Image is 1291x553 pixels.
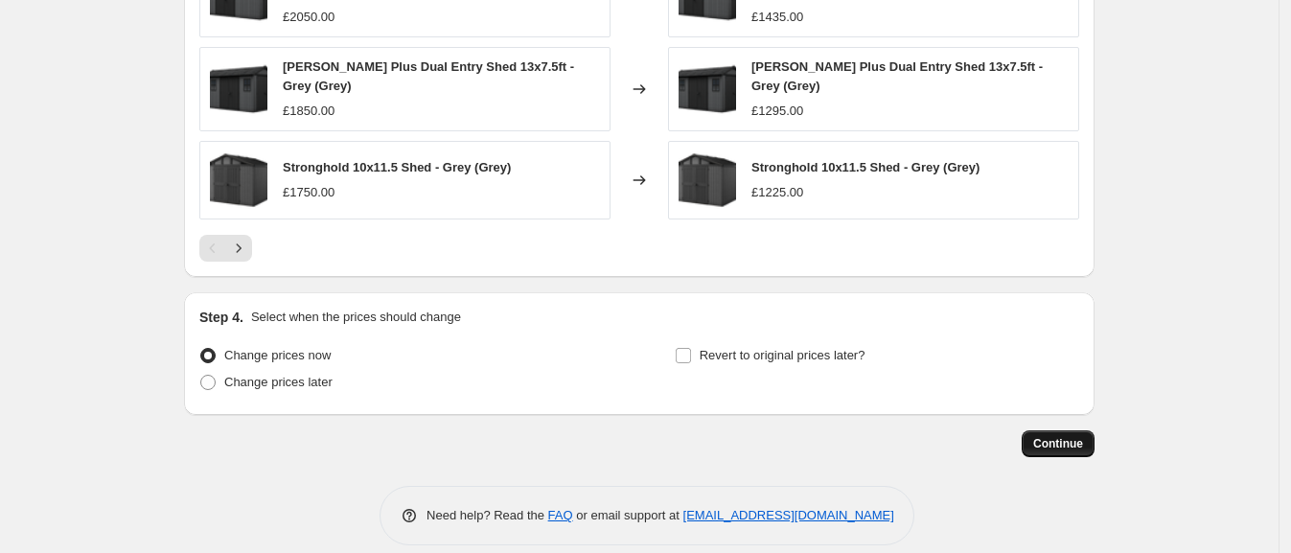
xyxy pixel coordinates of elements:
[426,508,548,522] span: Need help? Read the
[548,508,573,522] a: FAQ
[199,308,243,327] h2: Step 4.
[251,308,461,327] p: Select when the prices should change
[210,60,267,118] img: 24fe2b632ba88da0626fd90672e12a74_80x.png
[573,508,683,522] span: or email support at
[679,151,736,209] img: 2ca93d0a259736433bac0e5e82147146_80x.png
[224,375,333,389] span: Change prices later
[700,348,865,362] span: Revert to original prices later?
[283,8,334,27] div: £2050.00
[283,59,574,93] span: [PERSON_NAME] Plus Dual Entry Shed 13x7.5ft - Grey (Grey)
[199,235,252,262] nav: Pagination
[683,508,894,522] a: [EMAIL_ADDRESS][DOMAIN_NAME]
[283,160,511,174] span: Stronghold 10x11.5 Shed - Grey (Grey)
[1022,430,1095,457] button: Continue
[210,151,267,209] img: 2ca93d0a259736433bac0e5e82147146_80x.png
[751,8,803,27] div: £1435.00
[224,348,331,362] span: Change prices now
[225,235,252,262] button: Next
[751,102,803,121] div: £1295.00
[283,183,334,202] div: £1750.00
[283,102,334,121] div: £1850.00
[679,60,736,118] img: 24fe2b632ba88da0626fd90672e12a74_80x.png
[1033,436,1083,451] span: Continue
[751,160,980,174] span: Stronghold 10x11.5 Shed - Grey (Grey)
[751,59,1043,93] span: [PERSON_NAME] Plus Dual Entry Shed 13x7.5ft - Grey (Grey)
[751,183,803,202] div: £1225.00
